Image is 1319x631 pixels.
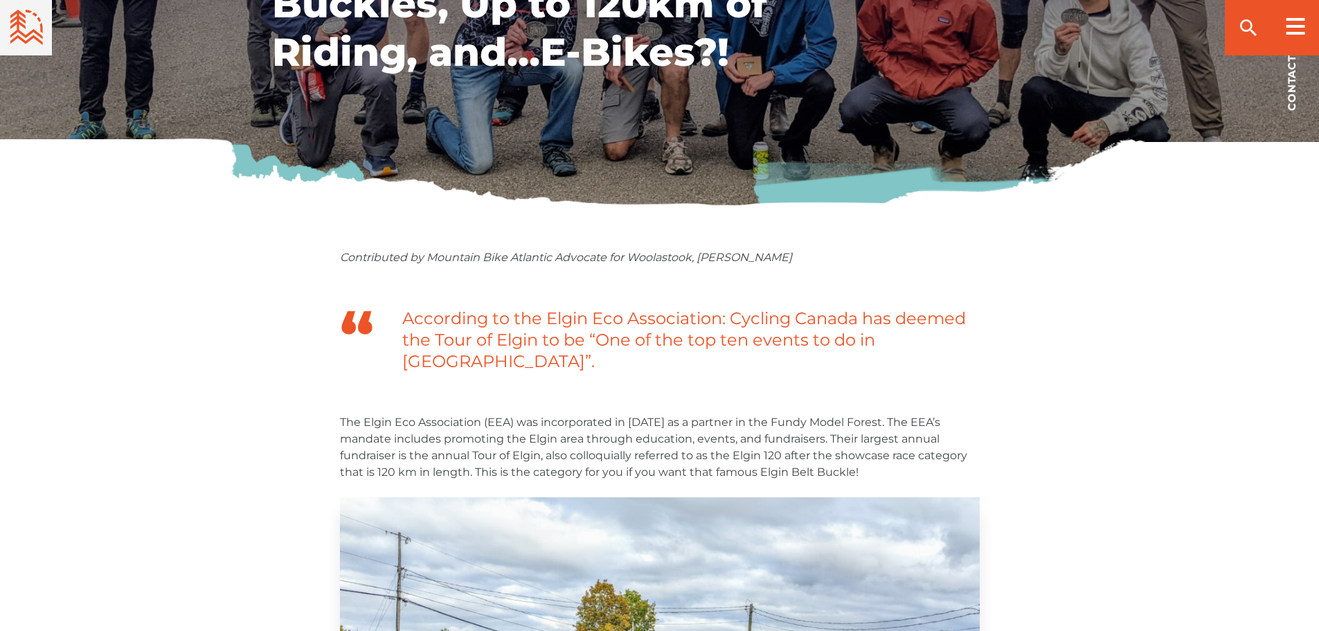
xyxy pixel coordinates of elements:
[1264,14,1319,132] a: Contact us
[402,308,966,371] span: According to the Elgin Eco Association: Cycling Canada has deemed the Tour of Elgin to be “One of...
[340,251,792,264] em: Contributed by Mountain Bike Atlantic Advocate for Woolastook, [PERSON_NAME]
[1286,35,1297,111] span: Contact us
[1237,17,1259,39] ion-icon: search
[340,416,967,479] span: The Elgin Eco Association (EEA) was incorporated in [DATE] as a partner in the Fundy Model Forest...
